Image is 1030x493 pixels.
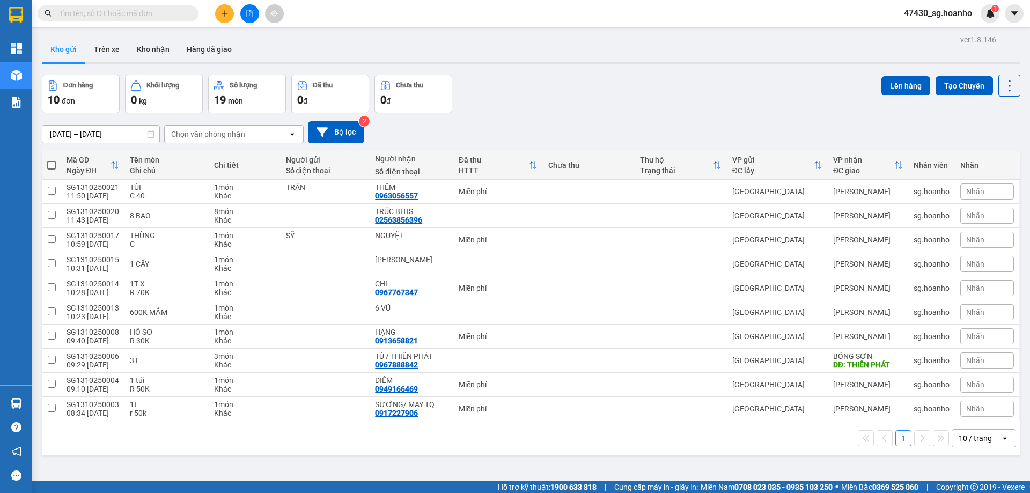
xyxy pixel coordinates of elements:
[11,97,22,108] img: solution-icon
[230,82,257,89] div: Số lượng
[67,192,119,200] div: 11:50 [DATE]
[67,279,119,288] div: SG1310250014
[833,360,903,369] div: DĐ: THIÊN PHÁT
[375,207,448,216] div: TRÚC BITIS
[828,151,908,180] th: Toggle SortBy
[732,236,822,244] div: [GEOGRAPHIC_DATA]
[380,93,386,106] span: 0
[635,151,726,180] th: Toggle SortBy
[960,34,996,46] div: ver 1.8.146
[833,156,894,164] div: VP nhận
[926,481,928,493] span: |
[732,156,814,164] div: VP gửi
[67,207,119,216] div: SG1310250020
[833,260,903,268] div: [PERSON_NAME]
[459,166,529,175] div: HTTT
[991,5,999,12] sup: 1
[833,308,903,317] div: [PERSON_NAME]
[732,380,822,389] div: [GEOGRAPHIC_DATA]
[459,236,538,244] div: Miễn phí
[67,255,119,264] div: SG1310250015
[970,483,978,491] span: copyright
[286,166,365,175] div: Số điện thoại
[67,264,119,273] div: 10:31 [DATE]
[67,240,119,248] div: 10:59 [DATE]
[966,187,984,196] span: Nhãn
[130,260,203,268] div: 1 CÂY
[265,4,284,23] button: aim
[734,483,833,491] strong: 0708 023 035 - 0935 103 250
[291,75,369,113] button: Đã thu0đ
[171,129,245,139] div: Chọn văn phòng nhận
[375,279,448,288] div: CHI
[214,231,275,240] div: 1 món
[895,6,981,20] span: 47430_sg.hoanho
[835,485,838,489] span: ⚪️
[375,376,448,385] div: DIỄM
[386,97,391,105] span: đ
[67,183,119,192] div: SG1310250021
[270,10,278,17] span: aim
[914,211,950,220] div: sg.hoanho
[178,36,240,62] button: Hàng đã giao
[130,308,203,317] div: 600K MẮM
[214,360,275,369] div: Khác
[297,93,303,106] span: 0
[375,255,448,264] div: VĂN HÀ
[214,192,275,200] div: Khác
[67,288,119,297] div: 10:28 [DATE]
[221,10,229,17] span: plus
[966,380,984,389] span: Nhãn
[128,36,178,62] button: Kho nhận
[62,97,75,105] span: đơn
[914,187,950,196] div: sg.hoanho
[375,288,418,297] div: 0967767347
[548,161,629,170] div: Chưa thu
[966,356,984,365] span: Nhãn
[605,481,606,493] span: |
[214,279,275,288] div: 1 món
[308,121,364,143] button: Bộ lọc
[67,156,111,164] div: Mã GD
[640,166,712,175] div: Trạng thái
[59,8,186,19] input: Tìm tên, số ĐT hoặc mã đơn
[833,352,903,360] div: BỒNG SƠN
[966,260,984,268] span: Nhãn
[375,352,448,360] div: TÚ / THIÊN PHÁT
[214,240,275,248] div: Khác
[914,284,950,292] div: sg.hoanho
[214,385,275,393] div: Khác
[130,356,203,365] div: 3T
[130,279,203,288] div: 1T X
[914,404,950,413] div: sg.hoanho
[67,231,119,240] div: SG1310250017
[396,82,423,89] div: Chưa thu
[459,404,538,413] div: Miễn phí
[833,211,903,220] div: [PERSON_NAME]
[833,284,903,292] div: [PERSON_NAME]
[215,4,234,23] button: plus
[214,255,275,264] div: 1 món
[139,97,147,105] span: kg
[459,332,538,341] div: Miễn phí
[914,380,950,389] div: sg.hoanho
[936,76,993,95] button: Tạo Chuyến
[459,284,538,292] div: Miễn phí
[130,192,203,200] div: C 40
[732,284,822,292] div: [GEOGRAPHIC_DATA]
[872,483,918,491] strong: 0369 525 060
[146,82,179,89] div: Khối lượng
[130,336,203,345] div: R 30K
[732,187,822,196] div: [GEOGRAPHIC_DATA]
[45,10,52,17] span: search
[208,75,286,113] button: Số lượng19món
[375,336,418,345] div: 0913658821
[895,430,911,446] button: 1
[286,156,365,164] div: Người gửi
[130,156,203,164] div: Tên món
[67,376,119,385] div: SG1310250004
[214,376,275,385] div: 1 món
[214,304,275,312] div: 1 món
[550,483,597,491] strong: 1900 633 818
[67,360,119,369] div: 09:29 [DATE]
